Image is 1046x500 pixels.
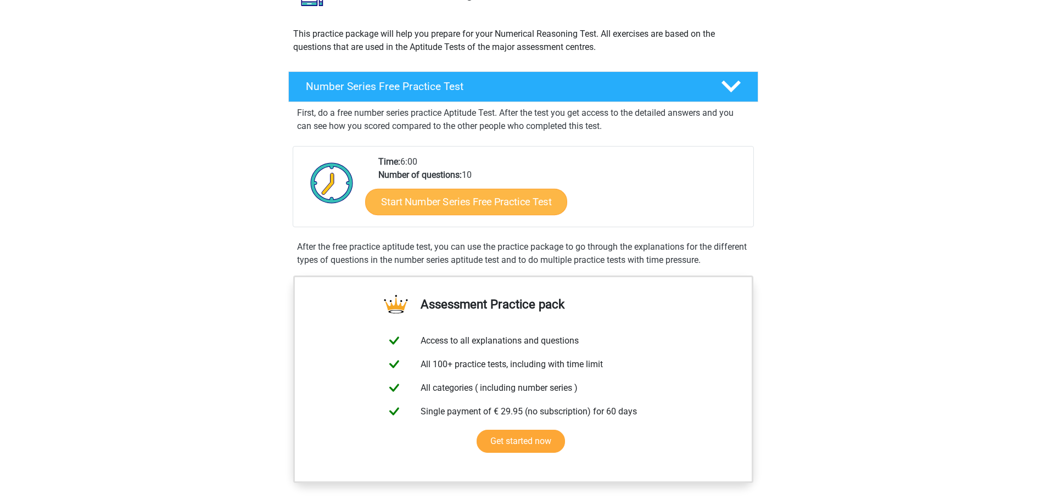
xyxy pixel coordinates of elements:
[378,156,400,167] b: Time:
[297,106,749,133] p: First, do a free number series practice Aptitude Test. After the test you get access to the detai...
[284,71,763,102] a: Number Series Free Practice Test
[365,188,567,215] a: Start Number Series Free Practice Test
[378,170,462,180] b: Number of questions:
[293,27,753,54] p: This practice package will help you prepare for your Numerical Reasoning Test. All exercises are ...
[370,155,753,227] div: 6:00 10
[293,240,754,267] div: After the free practice aptitude test, you can use the practice package to go through the explana...
[306,80,703,93] h4: Number Series Free Practice Test
[477,430,565,453] a: Get started now
[304,155,360,210] img: Clock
